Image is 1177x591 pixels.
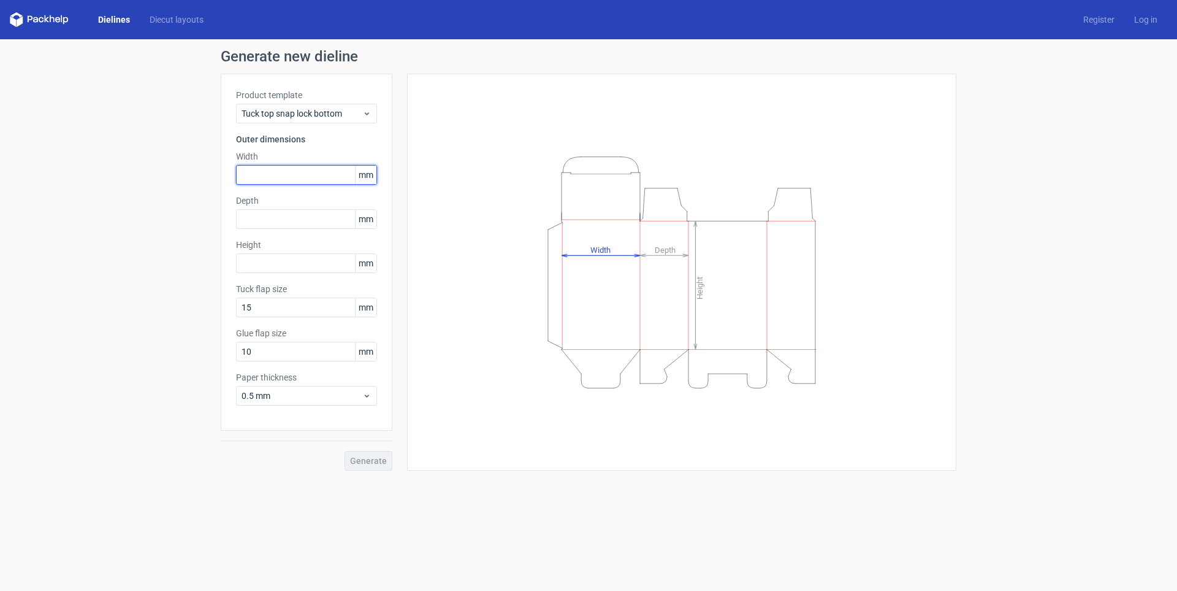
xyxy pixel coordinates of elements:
[236,150,377,163] label: Width
[242,390,362,402] span: 0.5 mm
[355,210,376,228] span: mm
[242,107,362,120] span: Tuck top snap lock bottom
[355,342,376,361] span: mm
[236,371,377,384] label: Paper thickness
[590,245,611,254] tspan: Width
[140,14,213,26] a: Diecut layouts
[1124,14,1167,26] a: Log in
[355,254,376,272] span: mm
[236,195,377,207] label: Depth
[236,133,377,145] h3: Outer dimensions
[221,49,956,64] h1: Generate new dieline
[695,276,704,299] tspan: Height
[1073,14,1124,26] a: Register
[355,166,376,184] span: mm
[355,298,376,317] span: mm
[236,327,377,339] label: Glue flap size
[236,239,377,251] label: Height
[236,89,377,101] label: Product template
[655,245,676,254] tspan: Depth
[236,283,377,295] label: Tuck flap size
[88,14,140,26] a: Dielines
